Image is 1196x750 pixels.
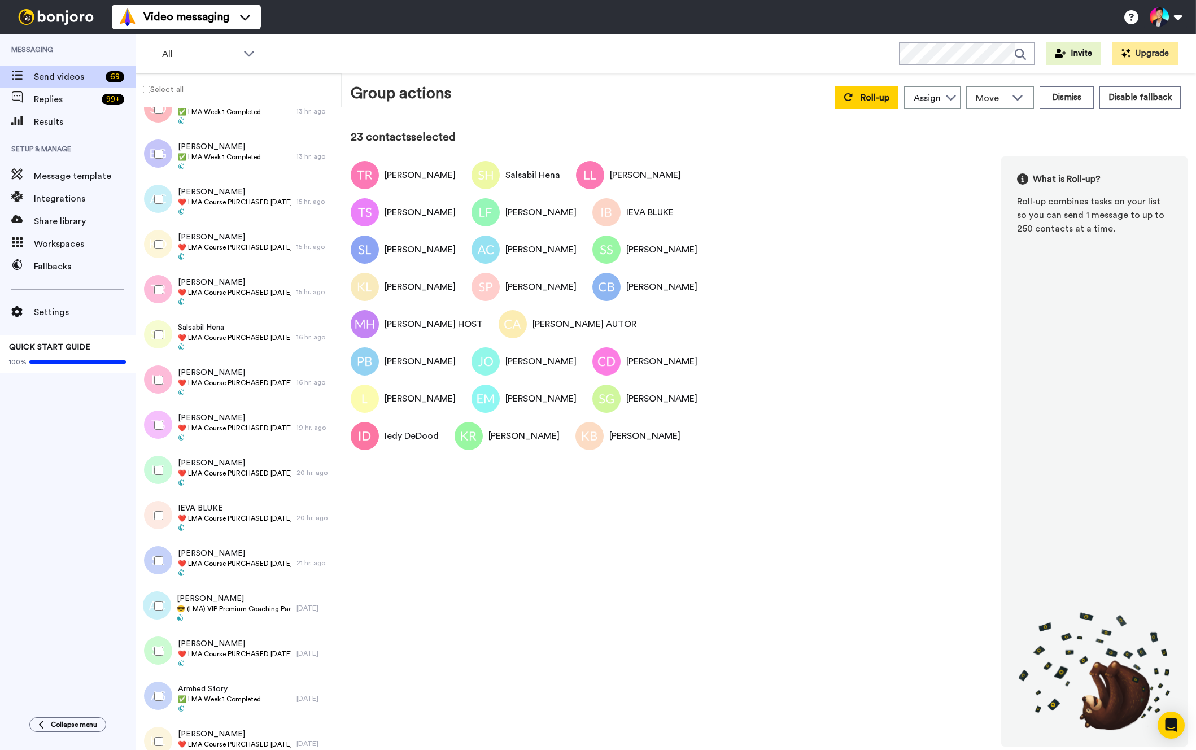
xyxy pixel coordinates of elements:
span: [PERSON_NAME] [178,638,291,649]
button: Disable fallback [1099,86,1181,109]
span: [PERSON_NAME] [178,457,291,469]
div: Open Intercom Messenger [1158,712,1185,739]
div: Iedy DeDood [385,429,439,443]
span: ❤️️ LMA Course PURCHASED [DATE] ❤️️ [178,288,291,297]
div: 15 hr. ago [296,242,336,251]
span: ❤️️ LMA Course PURCHASED [DATE] ❤️️ [178,198,291,207]
span: Message template [34,169,136,183]
span: Collapse menu [51,720,97,729]
div: 19 hr. ago [296,423,336,432]
span: ❤️️ LMA Course PURCHASED [DATE] ❤️️ [178,424,291,433]
span: Send videos [34,70,101,84]
span: 100% [9,357,27,367]
img: Image of Sharon Gordon [592,385,621,413]
span: Fallbacks [34,260,136,273]
div: 20 hr. ago [296,513,336,522]
div: 23 contacts selected [351,129,1188,145]
img: joro-roll.png [1017,612,1172,731]
button: Dismiss [1040,86,1094,109]
img: Image of Lynne Findlay [472,198,500,226]
div: [PERSON_NAME] [609,429,680,443]
div: 13 hr. ago [296,152,336,161]
span: QUICK START GUIDE [9,343,90,351]
div: [PERSON_NAME] [626,280,697,294]
div: [PERSON_NAME] [385,280,456,294]
img: Image of Salsabil Hena [472,161,500,189]
div: 99 + [102,94,124,105]
input: Select all [143,86,150,93]
img: Image of Teres Skottestad [351,198,379,226]
span: Video messaging [143,9,229,25]
div: [PERSON_NAME] HOST [385,317,483,331]
div: 16 hr. ago [296,378,336,387]
span: [PERSON_NAME] [177,593,291,604]
img: Image of Kelena Lloyd [351,273,379,301]
img: bj-logo-header-white.svg [14,9,98,25]
div: 21 hr. ago [296,559,336,568]
div: [PERSON_NAME] [505,243,577,256]
img: Image of Karen Bolton-Hall [575,422,604,450]
span: Salsabil Hena [178,322,291,333]
span: [PERSON_NAME] [178,186,291,198]
div: [PERSON_NAME] [626,243,697,256]
div: 15 hr. ago [296,287,336,296]
div: [PERSON_NAME] [385,206,456,219]
button: Invite [1046,42,1101,65]
div: 16 hr. ago [296,333,336,342]
img: Image of JEN OCONNOR [472,347,500,376]
span: Roll-up [861,93,889,102]
div: [PERSON_NAME] [385,355,456,368]
span: Armhed Story [178,683,261,695]
span: [PERSON_NAME] [178,277,291,288]
span: ❤️️ LMA Course PURCHASED [DATE] ❤️️ [178,378,291,387]
span: ❤️️ LMA Course PURCHASED [DATE] ❤️️ [178,469,291,478]
div: [PERSON_NAME] [626,392,697,405]
img: Image of IEVA BLUKE [592,198,621,226]
div: Assign [914,91,941,105]
div: [PERSON_NAME] [488,429,560,443]
span: ❤️️ LMA Course PURCHASED [DATE] ❤️️ [178,740,291,749]
div: Group actions [351,82,451,109]
span: Workspaces [34,237,136,251]
img: Image of CECILLE AUTOR [499,310,527,338]
div: [PERSON_NAME] [505,392,577,405]
img: Image of Alan Cook [472,236,500,264]
img: Image of Sel Sarkin [592,236,621,264]
div: [PERSON_NAME] [385,392,456,405]
img: Image of Camelia Doyle [592,347,621,376]
span: Settings [34,306,136,319]
span: ✅ LMA Week 1 Completed [178,152,261,162]
div: [PERSON_NAME] [505,280,577,294]
span: Integrations [34,192,136,206]
img: Image of Teresa Raglin [351,161,379,189]
div: [PERSON_NAME] [505,206,577,219]
div: IEVA BLUKE [626,206,674,219]
span: [PERSON_NAME] [178,729,291,740]
div: Salsabil Hena [505,168,560,182]
div: 13 hr. ago [296,107,336,116]
img: Image of Patricia Brown [351,347,379,376]
label: Select all [136,82,184,96]
div: [PERSON_NAME] [385,168,456,182]
span: [PERSON_NAME] [178,367,291,378]
span: ❤️️ LMA Course PURCHASED [DATE] ❤️️ [178,649,291,659]
div: [PERSON_NAME] [505,355,577,368]
img: Image of Laura Landry [576,161,604,189]
span: ❤️️ LMA Course PURCHASED [DATE] ❤️️ [178,559,291,568]
span: Move [976,91,1006,105]
span: ❤️️ LMA Course PURCHASED [DATE] ❤️️ [178,333,291,342]
div: 15 hr. ago [296,197,336,206]
img: Image of Iedy DeDood [351,422,379,450]
div: 69 [106,71,124,82]
div: [PERSON_NAME] [626,355,697,368]
div: [DATE] [296,649,336,658]
span: [PERSON_NAME] [178,141,261,152]
span: IEVA BLUKE [178,503,291,514]
span: ❤️️ LMA Course PURCHASED [DATE] ❤️️ [178,514,291,523]
img: Image of Lakishia [351,385,379,413]
div: [PERSON_NAME] AUTOR [532,317,636,331]
span: ❤️️ LMA Course PURCHASED [DATE] ❤️️ [178,243,291,252]
span: [PERSON_NAME] [178,412,291,424]
span: ✅ LMA Week 1 Completed [178,107,263,116]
